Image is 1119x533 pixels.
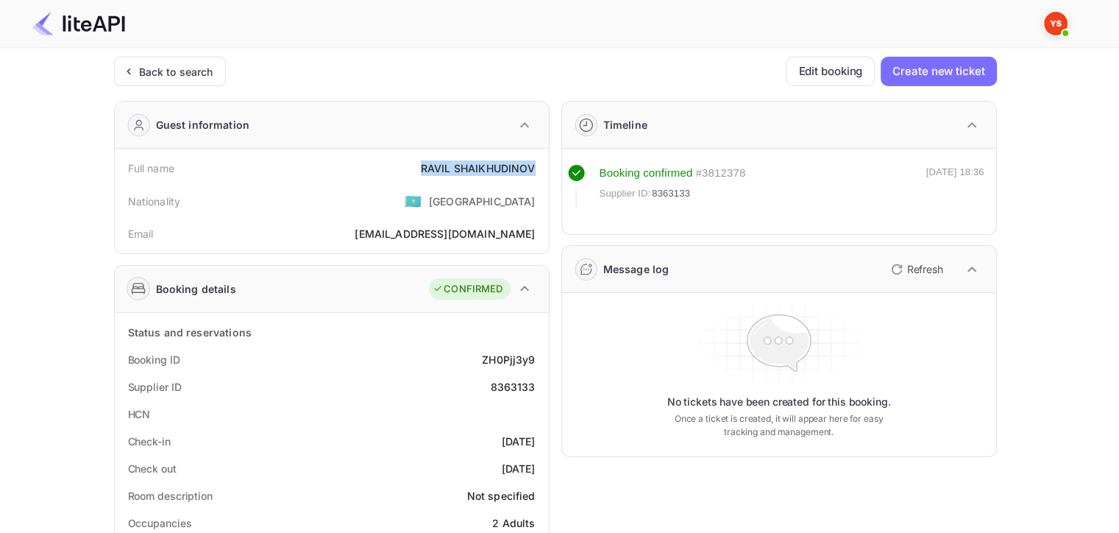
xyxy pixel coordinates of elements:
div: [GEOGRAPHIC_DATA] [429,194,536,209]
div: [DATE] 18:36 [926,165,984,208]
span: United States [405,188,422,214]
div: 8363133 [490,379,535,395]
div: ZH0Pjj3y9 [482,352,535,367]
div: # 3812378 [695,165,745,182]
div: Check out [128,461,177,476]
p: No tickets have been created for this booking. [667,395,891,409]
div: Not specified [467,488,536,504]
img: LiteAPI Logo [32,12,125,35]
div: RAVIL SHAIKHUDINOV [421,160,536,176]
div: Supplier ID [128,379,182,395]
div: CONFIRMED [433,282,502,297]
span: Supplier ID: [600,186,651,201]
div: HCN [128,406,151,422]
div: Booking confirmed [600,165,693,182]
p: Once a ticket is created, it will appear here for easy tracking and management. [663,412,895,439]
div: Back to search [139,64,213,80]
button: Edit booking [786,57,875,86]
div: [DATE] [502,434,536,449]
img: Yandex Support [1044,12,1068,35]
div: Message log [603,261,669,277]
div: Timeline [603,117,647,133]
div: [EMAIL_ADDRESS][DOMAIN_NAME] [355,226,535,241]
div: Status and reservations [128,325,252,340]
p: Refresh [907,261,943,277]
div: Guest information [156,117,250,133]
div: [DATE] [502,461,536,476]
span: 8363133 [652,186,690,201]
div: 2 Adults [492,515,535,531]
div: Booking details [156,281,236,297]
div: Check-in [128,434,171,449]
button: Create new ticket [881,57,996,86]
div: Room description [128,488,213,504]
div: Occupancies [128,515,192,531]
button: Refresh [882,258,949,281]
div: Full name [128,160,174,176]
div: Email [128,226,154,241]
div: Nationality [128,194,181,209]
div: Booking ID [128,352,180,367]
